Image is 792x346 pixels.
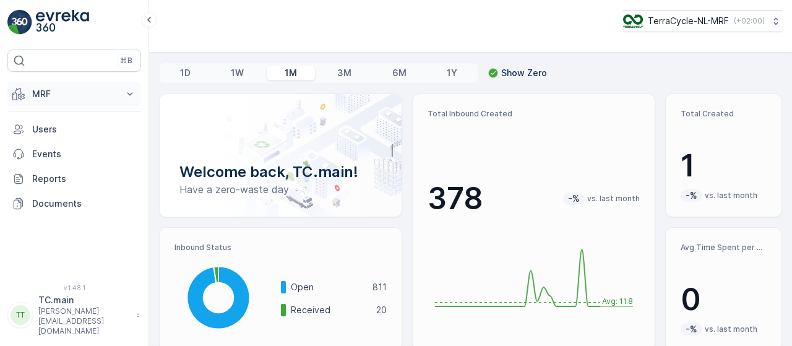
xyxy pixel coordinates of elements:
button: TerraCycle-NL-MRF(+02:00) [623,10,782,32]
p: Have a zero-waste day [179,182,382,197]
p: 1M [285,67,297,79]
p: vs. last month [705,191,757,201]
p: Welcome back, TC.main! [179,162,382,182]
p: MRF [32,88,116,100]
p: ( +02:00 ) [734,16,765,26]
p: vs. last month [705,324,757,334]
p: Events [32,148,136,160]
p: ⌘B [120,56,132,66]
img: logo_light-DOdMpM7g.png [36,10,89,35]
p: Received [291,304,368,316]
p: TerraCycle-NL-MRF [648,15,729,27]
a: Reports [7,167,141,191]
button: MRF [7,82,141,106]
p: Inbound Status [174,243,387,253]
img: logo [7,10,32,35]
a: Users [7,117,141,142]
p: -% [684,323,699,335]
p: 811 [372,281,387,293]
p: Total Created [681,109,767,119]
p: -% [684,189,699,202]
p: Reports [32,173,136,185]
p: 6M [392,67,407,79]
div: TT [11,305,30,325]
p: vs. last month [587,194,640,204]
p: Total Inbound Created [428,109,640,119]
img: TC_v739CUj.png [623,14,643,28]
p: [PERSON_NAME][EMAIL_ADDRESS][DOMAIN_NAME] [38,306,130,336]
p: Open [291,281,364,293]
p: Avg Time Spent per Process (hr) [681,243,767,253]
p: Documents [32,197,136,210]
span: v 1.48.1 [7,284,141,292]
p: 1D [180,67,191,79]
p: 1 [681,147,767,184]
p: 1Y [447,67,457,79]
p: Show Zero [501,67,547,79]
p: 1W [231,67,244,79]
p: 20 [376,304,387,316]
a: Events [7,142,141,167]
a: Documents [7,191,141,216]
p: Users [32,123,136,136]
p: 0 [681,281,767,318]
p: TC.main [38,294,130,306]
p: 3M [337,67,351,79]
button: TTTC.main[PERSON_NAME][EMAIL_ADDRESS][DOMAIN_NAME] [7,294,141,336]
p: 378 [428,180,483,217]
p: -% [567,192,581,205]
